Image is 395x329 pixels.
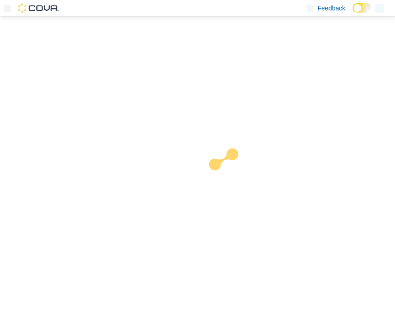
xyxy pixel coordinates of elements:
[197,142,265,210] img: cova-loader
[318,4,345,13] span: Feedback
[353,3,371,13] input: Dark Mode
[18,4,59,13] img: Cova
